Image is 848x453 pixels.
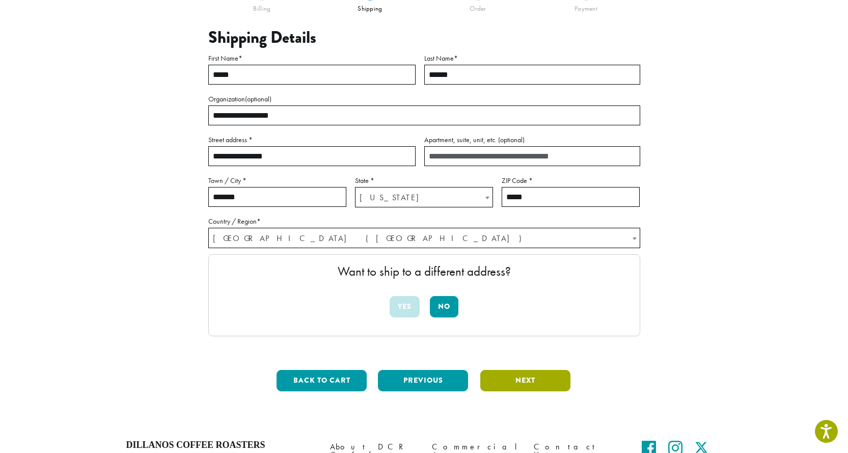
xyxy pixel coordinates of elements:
[424,52,640,65] label: Last Name
[208,134,416,146] label: Street address
[355,188,493,207] span: California
[219,265,630,278] p: Want to ship to a different address?
[208,174,346,187] label: Town / City
[355,187,493,207] span: State
[126,440,315,451] h4: Dillanos Coffee Roasters
[208,228,640,248] span: Country / Region
[245,94,271,103] span: (optional)
[209,228,640,248] span: United States (US)
[355,174,493,187] label: State
[430,296,458,317] button: No
[532,1,640,13] div: Payment
[480,370,570,391] button: Next
[277,370,367,391] button: Back to cart
[208,28,640,47] h3: Shipping Details
[378,370,468,391] button: Previous
[316,1,424,13] div: Shipping
[208,52,416,65] label: First Name
[498,135,525,144] span: (optional)
[390,296,420,317] button: Yes
[424,134,640,146] label: Apartment, suite, unit, etc.
[502,174,640,187] label: ZIP Code
[208,1,316,13] div: Billing
[424,1,532,13] div: Order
